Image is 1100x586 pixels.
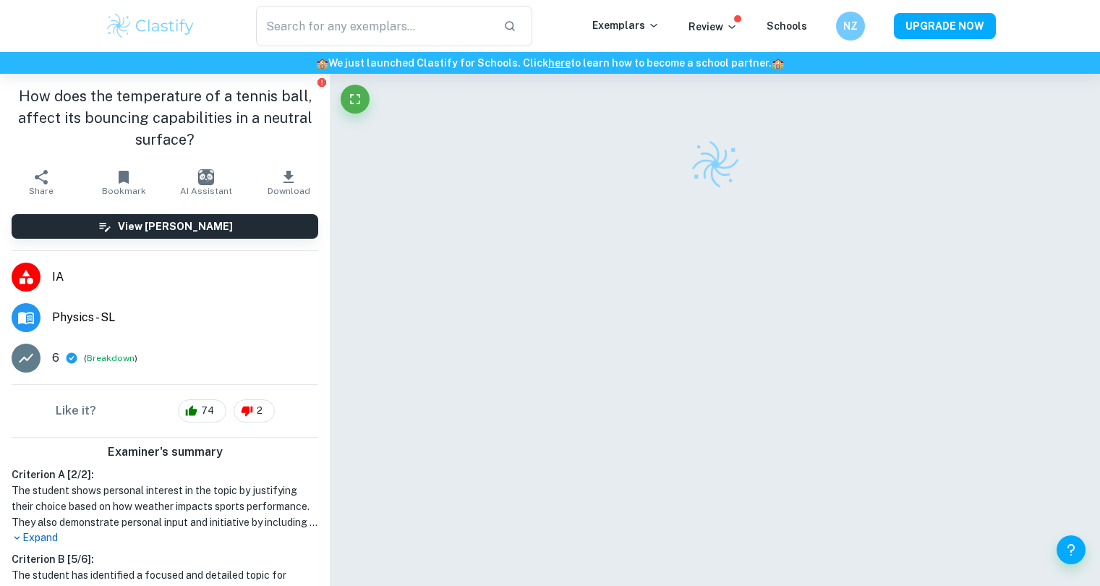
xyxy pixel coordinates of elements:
button: Report issue [316,77,327,88]
h6: Like it? [56,402,96,420]
input: Search for any exemplars... [256,6,493,46]
h1: The student shows personal interest in the topic by justifying their choice based on how weather ... [12,483,318,530]
img: AI Assistant [198,169,214,185]
span: Download [268,186,310,196]
img: Clastify logo [105,12,197,41]
p: 6 [52,349,59,367]
button: Download [247,162,330,203]
img: Clastify logo [688,137,743,192]
h6: We just launched Clastify for Schools. Click to learn how to become a school partner. [3,55,1097,71]
div: 2 [234,399,275,422]
span: Bookmark [102,186,146,196]
button: NZ [836,12,865,41]
p: Expand [12,530,318,545]
span: Share [29,186,54,196]
button: View [PERSON_NAME] [12,214,318,239]
span: 🏫 [316,57,328,69]
span: 74 [193,404,222,418]
div: 74 [178,399,226,422]
a: here [548,57,571,69]
p: Exemplars [592,17,660,33]
span: ( ) [84,352,137,365]
h6: Examiner's summary [6,443,324,461]
h6: Criterion B [ 5 / 6 ]: [12,551,318,567]
span: AI Assistant [180,186,232,196]
span: Physics - SL [52,309,318,326]
h6: Criterion A [ 2 / 2 ]: [12,467,318,483]
button: Help and Feedback [1057,535,1086,564]
span: 2 [249,404,270,418]
span: 🏫 [772,57,784,69]
h6: NZ [842,18,858,34]
button: Breakdown [87,352,135,365]
h6: View [PERSON_NAME] [118,218,233,234]
button: AI Assistant [165,162,247,203]
button: Fullscreen [341,85,370,114]
a: Schools [767,20,807,32]
p: Review [688,19,738,35]
button: UPGRADE NOW [894,13,996,39]
span: IA [52,268,318,286]
h1: How does the temperature of a tennis ball, affect its bouncing capabilities in a neutral surface? [12,85,318,150]
button: Bookmark [82,162,165,203]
